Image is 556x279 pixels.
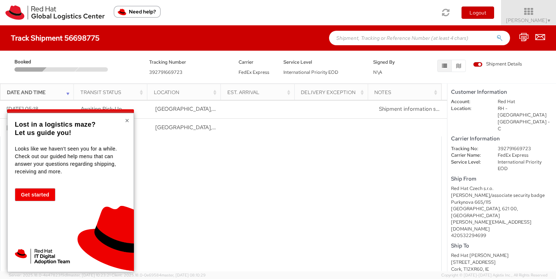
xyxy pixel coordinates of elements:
span: [PERSON_NAME] [506,17,551,24]
div: Date and Time [7,89,72,96]
button: Logout [462,7,494,19]
h5: Customer Information [451,89,552,95]
span: Booked [14,59,46,65]
h5: Signed By [373,60,407,65]
div: 420532294699 [451,232,552,239]
img: rh-logistics-00dfa346123c4ec078e1.svg [5,5,105,20]
div: Transit Status [80,89,145,96]
h5: Tracking Number [149,60,228,65]
h5: Service Level [283,60,362,65]
div: Est. Arrival [227,89,292,96]
dt: Location: [446,105,492,112]
div: Red Hat [PERSON_NAME] [451,252,552,259]
div: Delivery Exception [301,89,366,96]
span: Client: 2025.18.0-0e69584 [111,272,206,278]
button: Get started [15,188,55,201]
label: Shipment Details [473,61,522,69]
div: [STREET_ADDRESS] [451,259,552,266]
span: International Priority EOD [283,69,338,75]
span: FedEx Express [239,69,269,75]
dt: Carrier Name: [446,152,492,159]
h5: Ship To [451,243,552,249]
span: ▼ [547,18,551,24]
span: 392791669723 [149,69,182,75]
p: Looks like we haven't seen you for a while. Check out our guided help menu that can answer your q... [15,145,125,176]
span: Shipment Details [473,61,522,68]
dt: Service Level: [446,159,492,166]
div: Cork, T12XR60, IE [451,266,552,273]
h5: Carrier [239,60,273,65]
strong: Let us guide you! [15,129,71,136]
div: [PERSON_NAME][EMAIL_ADDRESS][DOMAIN_NAME] [451,219,552,232]
dt: Account: [446,98,492,105]
span: Copyright © [DATE]-[DATE] Agistix Inc., All Rights Reserved [441,272,547,278]
button: Close [125,117,129,124]
span: master, [DATE] 10:23:21 [68,272,110,278]
div: Purkynova 665/115 [451,199,552,206]
span: BRNO, CZ [155,105,269,113]
span: Server: 2025.18.0-4e47823f9d1 [9,272,110,278]
div: [GEOGRAPHIC_DATA], 621 00, [GEOGRAPHIC_DATA] [451,206,552,219]
input: Shipment, Tracking or Reference Number (at least 4 chars) [329,31,510,45]
h5: Carrier Information [451,136,552,142]
button: Need help? [114,6,161,18]
div: Location [154,89,219,96]
div: Notes [374,89,439,96]
dt: Tracking No: [446,145,492,152]
h5: Ship From [451,176,552,182]
div: Red Hat Czech s.r.o. [PERSON_NAME]/associate security badge [451,185,552,199]
span: BRNO, CZ [155,124,269,131]
strong: Lost in a logistics maze? [15,121,96,128]
span: Awaiting Pick-Up [81,105,122,113]
span: Shipment information sent to FedEx [379,105,467,113]
span: N\A [373,69,382,75]
h4: Track Shipment 56698775 [11,34,100,42]
span: master, [DATE] 08:10:29 [161,272,206,278]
